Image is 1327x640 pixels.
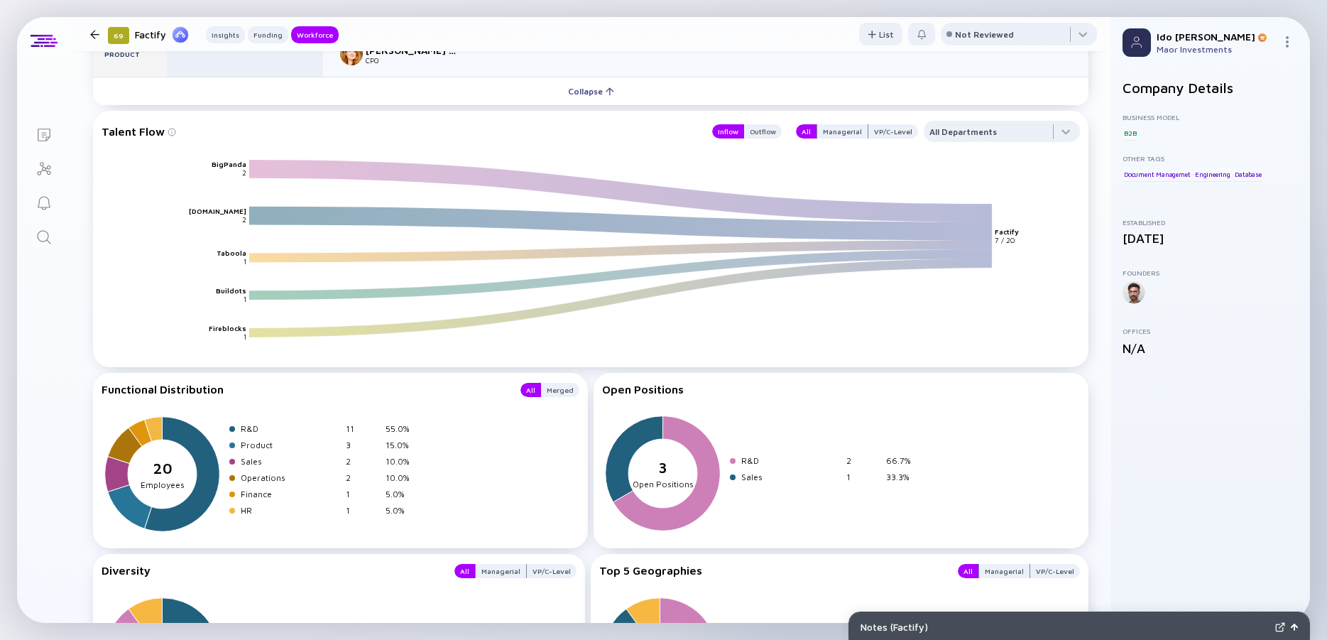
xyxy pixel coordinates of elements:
[244,258,246,266] text: 1
[995,227,1020,236] text: Factify
[248,28,288,42] div: Funding
[346,489,380,499] div: 1
[242,215,246,224] text: 2
[861,621,1269,633] div: Notes ( Factify )
[386,440,420,450] div: 15.0%
[102,564,440,578] div: Diversity
[886,455,920,466] div: 66.7%
[386,456,420,467] div: 10.0%
[602,383,1080,396] div: Open Positions
[1157,31,1276,43] div: Ido [PERSON_NAME]
[1123,154,1299,163] div: Other Tags
[102,383,506,397] div: Functional Distribution
[1123,231,1299,246] div: [DATE]
[206,28,245,42] div: Insights
[979,564,1030,578] div: Managerial
[1123,126,1137,140] div: B2B
[135,26,189,43] div: Factify
[242,169,246,178] text: 2
[958,564,978,578] button: All
[633,479,694,489] tspan: Open Positions
[17,185,70,219] a: Reminders
[955,29,1014,40] div: Not Reviewed
[868,124,918,139] button: VP/C-Level
[241,440,340,450] div: Product
[520,383,541,397] div: All
[244,295,246,303] text: 1
[1123,327,1299,335] div: Offices
[291,28,339,42] div: Workforce
[241,505,340,516] div: HR
[527,564,577,578] button: VP/C-Level
[17,151,70,185] a: Investor Map
[796,124,817,139] button: All
[1030,564,1080,578] button: VP/C-Level
[291,26,339,43] button: Workforce
[1123,113,1299,121] div: Business Model
[206,26,245,43] button: Insights
[658,460,667,477] tspan: 3
[1291,624,1298,631] img: Open Notes
[1123,218,1299,227] div: Established
[386,472,420,483] div: 10.0%
[1123,167,1191,181] div: Document Managemet
[1123,80,1299,96] h2: Company Details
[475,564,527,578] button: Managerial
[1282,36,1293,48] img: Menu
[454,564,475,578] button: All
[217,249,246,258] text: Taboola
[241,456,340,467] div: Sales
[189,207,246,215] text: [DOMAIN_NAME]
[1123,28,1151,57] img: Profile Picture
[366,56,459,65] div: CPO
[978,564,1030,578] button: Managerial
[209,324,246,332] text: Fireblocks
[248,26,288,43] button: Funding
[102,121,698,142] div: Talent Flow
[1123,341,1299,356] div: N/A
[244,332,246,341] text: 1
[559,80,623,102] div: Collapse
[93,77,1088,105] button: Collapse
[93,31,167,77] div: Product
[17,116,70,151] a: Lists
[386,423,420,434] div: 55.0%
[476,564,526,578] div: Managerial
[846,472,880,482] div: 1
[817,124,868,139] button: Managerial
[212,161,246,169] text: BigPanda
[346,440,380,450] div: 3
[741,472,841,482] div: Sales
[153,460,173,477] tspan: 20
[386,489,420,499] div: 5.0%
[846,455,880,466] div: 2
[712,124,744,139] button: Inflow
[340,43,363,65] img: Orit Balicer Tsur picture
[241,489,340,499] div: Finance
[216,286,246,295] text: Buildots
[541,383,579,397] button: Merged
[859,23,902,45] button: List
[744,124,782,139] button: Outflow
[108,27,129,44] div: 69
[346,472,380,483] div: 2
[741,455,841,466] div: R&D
[599,564,944,578] div: Top 5 Geographies
[141,479,185,490] tspan: Employees
[1123,269,1299,277] div: Founders
[241,423,340,434] div: R&D
[346,505,380,516] div: 1
[17,219,70,253] a: Search
[346,456,380,467] div: 2
[386,505,420,516] div: 5.0%
[995,236,1015,244] text: 7 / 20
